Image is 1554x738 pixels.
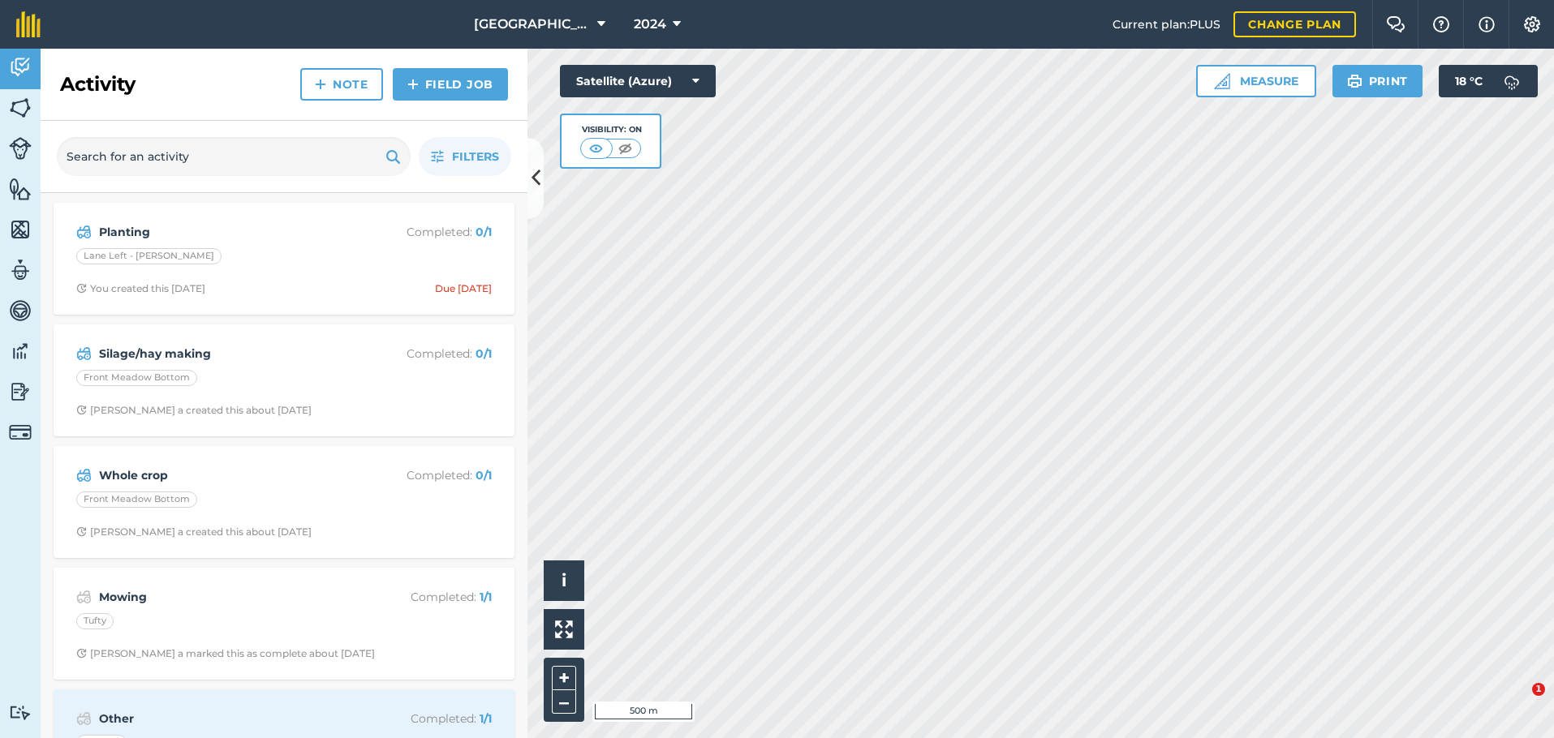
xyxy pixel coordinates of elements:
a: MowingCompleted: 1/1TuftyClock with arrow pointing clockwise[PERSON_NAME] a marked this as comple... [63,577,505,670]
span: Current plan : PLUS [1113,15,1220,33]
img: Clock with arrow pointing clockwise [76,405,87,415]
strong: 0 / 1 [476,346,492,361]
iframe: Intercom live chat [1499,683,1538,722]
img: svg+xml;base64,PD94bWwgdmVyc2lvbj0iMS4wIiBlbmNvZGluZz0idXRmLTgiPz4KPCEtLSBHZW5lcmF0b3I6IEFkb2JlIE... [9,339,32,363]
img: svg+xml;base64,PD94bWwgdmVyc2lvbj0iMS4wIiBlbmNvZGluZz0idXRmLTgiPz4KPCEtLSBHZW5lcmF0b3I6IEFkb2JlIE... [76,709,92,728]
button: Satellite (Azure) [560,65,716,97]
img: svg+xml;base64,PD94bWwgdmVyc2lvbj0iMS4wIiBlbmNvZGluZz0idXRmLTgiPz4KPCEtLSBHZW5lcmF0b3I6IEFkb2JlIE... [76,587,92,607]
button: 18 °C [1439,65,1538,97]
strong: Whole crop [99,466,356,484]
div: You created this [DATE] [76,282,205,295]
strong: 0 / 1 [476,225,492,239]
div: Due [DATE] [435,282,492,295]
img: svg+xml;base64,PD94bWwgdmVyc2lvbj0iMS4wIiBlbmNvZGluZz0idXRmLTgiPz4KPCEtLSBHZW5lcmF0b3I6IEFkb2JlIE... [9,137,32,160]
input: Search for an activity [57,137,411,176]
div: Front Meadow Bottom [76,491,197,508]
img: A question mark icon [1431,16,1451,32]
div: Lane Left - [PERSON_NAME] [76,248,222,264]
img: svg+xml;base64,PHN2ZyB4bWxucz0iaHR0cDovL3d3dy53My5vcmcvMjAwMC9zdmciIHdpZHRoPSIxNCIgaGVpZ2h0PSIyNC... [407,75,419,94]
img: svg+xml;base64,PHN2ZyB4bWxucz0iaHR0cDovL3d3dy53My5vcmcvMjAwMC9zdmciIHdpZHRoPSI1NiIgaGVpZ2h0PSI2MC... [9,96,32,120]
p: Completed : [363,223,492,241]
img: A cog icon [1522,16,1542,32]
img: Clock with arrow pointing clockwise [76,648,87,659]
button: Filters [419,137,511,176]
img: Four arrows, one pointing top left, one top right, one bottom right and the last bottom left [555,620,573,638]
img: svg+xml;base64,PHN2ZyB4bWxucz0iaHR0cDovL3d3dy53My5vcmcvMjAwMC9zdmciIHdpZHRoPSIxNyIgaGVpZ2h0PSIxNy... [1479,15,1495,34]
strong: Silage/hay making [99,345,356,363]
img: svg+xml;base64,PD94bWwgdmVyc2lvbj0iMS4wIiBlbmNvZGluZz0idXRmLTgiPz4KPCEtLSBHZW5lcmF0b3I6IEFkb2JlIE... [9,298,32,323]
img: svg+xml;base64,PD94bWwgdmVyc2lvbj0iMS4wIiBlbmNvZGluZz0idXRmLTgiPz4KPCEtLSBHZW5lcmF0b3I6IEFkb2JlIE... [9,258,32,282]
strong: 1 / 1 [480,590,492,604]
a: Note [300,68,383,101]
img: Clock with arrow pointing clockwise [76,283,87,294]
span: [GEOGRAPHIC_DATA] [474,15,591,34]
img: svg+xml;base64,PD94bWwgdmVyc2lvbj0iMS4wIiBlbmNvZGluZz0idXRmLTgiPz4KPCEtLSBHZW5lcmF0b3I6IEFkb2JlIE... [9,55,32,79]
img: svg+xml;base64,PD94bWwgdmVyc2lvbj0iMS4wIiBlbmNvZGluZz0idXRmLTgiPz4KPCEtLSBHZW5lcmF0b3I6IEFkb2JlIE... [76,466,92,485]
p: Completed : [363,466,492,484]
strong: Other [99,710,356,727]
img: svg+xml;base64,PHN2ZyB4bWxucz0iaHR0cDovL3d3dy53My5vcmcvMjAwMC9zdmciIHdpZHRoPSI1MCIgaGVpZ2h0PSI0MC... [586,140,606,157]
a: Whole cropCompleted: 0/1Front Meadow BottomClock with arrow pointing clockwise[PERSON_NAME] a cre... [63,456,505,548]
button: i [544,560,584,601]
img: svg+xml;base64,PD94bWwgdmVyc2lvbj0iMS4wIiBlbmNvZGluZz0idXRmLTgiPz4KPCEtLSBHZW5lcmF0b3I6IEFkb2JlIE... [1496,65,1528,97]
div: [PERSON_NAME] a created this about [DATE] [76,404,312,417]
img: svg+xml;base64,PD94bWwgdmVyc2lvbj0iMS4wIiBlbmNvZGluZz0idXRmLTgiPz4KPCEtLSBHZW5lcmF0b3I6IEFkb2JlIE... [9,380,32,404]
button: Measure [1196,65,1316,97]
img: svg+xml;base64,PHN2ZyB4bWxucz0iaHR0cDovL3d3dy53My5vcmcvMjAwMC9zdmciIHdpZHRoPSIxNCIgaGVpZ2h0PSIyNC... [315,75,326,94]
span: 2024 [634,15,666,34]
img: svg+xml;base64,PD94bWwgdmVyc2lvbj0iMS4wIiBlbmNvZGluZz0idXRmLTgiPz4KPCEtLSBHZW5lcmF0b3I6IEFkb2JlIE... [76,222,92,242]
strong: 0 / 1 [476,468,492,483]
img: svg+xml;base64,PD94bWwgdmVyc2lvbj0iMS4wIiBlbmNvZGluZz0idXRmLTgiPz4KPCEtLSBHZW5lcmF0b3I6IEFkb2JlIE... [9,705,32,720]
img: svg+xml;base64,PHN2ZyB4bWxucz0iaHR0cDovL3d3dy53My5vcmcvMjAwMC9zdmciIHdpZHRoPSI1MCIgaGVpZ2h0PSI0MC... [615,140,635,157]
a: Change plan [1233,11,1356,37]
div: Tufty [76,613,114,629]
a: Field Job [393,68,508,101]
a: PlantingCompleted: 0/1Lane Left - [PERSON_NAME]Clock with arrow pointing clockwiseYou created thi... [63,212,505,305]
img: svg+xml;base64,PHN2ZyB4bWxucz0iaHR0cDovL3d3dy53My5vcmcvMjAwMC9zdmciIHdpZHRoPSI1NiIgaGVpZ2h0PSI2MC... [9,177,32,201]
strong: 1 / 1 [480,711,492,726]
img: svg+xml;base64,PD94bWwgdmVyc2lvbj0iMS4wIiBlbmNvZGluZz0idXRmLTgiPz4KPCEtLSBHZW5lcmF0b3I6IEFkb2JlIE... [9,421,32,444]
img: Two speech bubbles overlapping with the left bubble in the forefront [1386,16,1405,32]
a: Silage/hay makingCompleted: 0/1Front Meadow BottomClock with arrow pointing clockwise[PERSON_NAME... [63,334,505,427]
p: Completed : [363,588,492,606]
span: i [562,570,566,590]
strong: Planting [99,223,356,241]
img: Clock with arrow pointing clockwise [76,526,87,537]
button: + [552,666,576,690]
span: Filters [452,148,499,165]
h2: Activity [60,71,136,97]
img: svg+xml;base64,PHN2ZyB4bWxucz0iaHR0cDovL3d3dy53My5vcmcvMjAwMC9zdmciIHdpZHRoPSIxOSIgaGVpZ2h0PSIyNC... [385,147,401,166]
img: svg+xml;base64,PHN2ZyB4bWxucz0iaHR0cDovL3d3dy53My5vcmcvMjAwMC9zdmciIHdpZHRoPSIxOSIgaGVpZ2h0PSIyNC... [1347,71,1362,91]
strong: Mowing [99,588,356,606]
div: [PERSON_NAME] a created this about [DATE] [76,526,312,538]
span: 1 [1532,683,1545,696]
div: Front Meadow Bottom [76,370,197,386]
img: fieldmargin Logo [16,11,41,37]
div: Visibility: On [580,123,642,136]
span: 18 ° C [1455,65,1483,97]
img: svg+xml;base64,PHN2ZyB4bWxucz0iaHR0cDovL3d3dy53My5vcmcvMjAwMC9zdmciIHdpZHRoPSI1NiIgaGVpZ2h0PSI2MC... [9,217,32,242]
button: Print [1332,65,1423,97]
img: svg+xml;base64,PD94bWwgdmVyc2lvbj0iMS4wIiBlbmNvZGluZz0idXRmLTgiPz4KPCEtLSBHZW5lcmF0b3I6IEFkb2JlIE... [76,344,92,363]
p: Completed : [363,710,492,727]
img: Ruler icon [1214,73,1230,89]
div: [PERSON_NAME] a marked this as complete about [DATE] [76,647,375,660]
button: – [552,690,576,714]
p: Completed : [363,345,492,363]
